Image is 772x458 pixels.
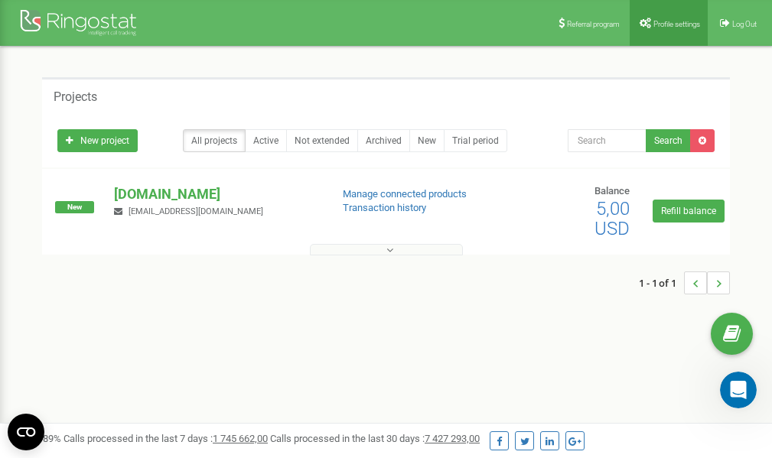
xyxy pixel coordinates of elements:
u: 1 745 662,00 [213,433,268,444]
input: Search [568,129,647,152]
span: Log Out [732,20,757,28]
span: New [55,201,94,213]
a: Refill balance [653,200,725,223]
span: [EMAIL_ADDRESS][DOMAIN_NAME] [129,206,263,216]
a: Manage connected products [343,188,467,200]
nav: ... [639,256,730,310]
a: New project [57,129,138,152]
span: 5,00 USD [594,198,630,239]
a: New [409,129,445,152]
a: Trial period [444,129,507,152]
a: Archived [357,129,410,152]
button: Open CMP widget [8,414,44,450]
a: All projects [183,129,246,152]
a: Active [245,129,287,152]
button: Search [646,129,691,152]
span: Calls processed in the last 30 days : [270,433,480,444]
span: Calls processed in the last 7 days : [64,433,268,444]
a: Transaction history [343,202,426,213]
u: 7 427 293,00 [425,433,480,444]
p: [DOMAIN_NAME] [114,184,318,204]
span: Profile settings [653,20,700,28]
span: Balance [594,185,630,197]
a: Not extended [286,129,358,152]
span: 1 - 1 of 1 [639,271,684,294]
iframe: Intercom live chat [720,372,757,408]
h5: Projects [54,90,97,104]
span: Referral program [567,20,620,28]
